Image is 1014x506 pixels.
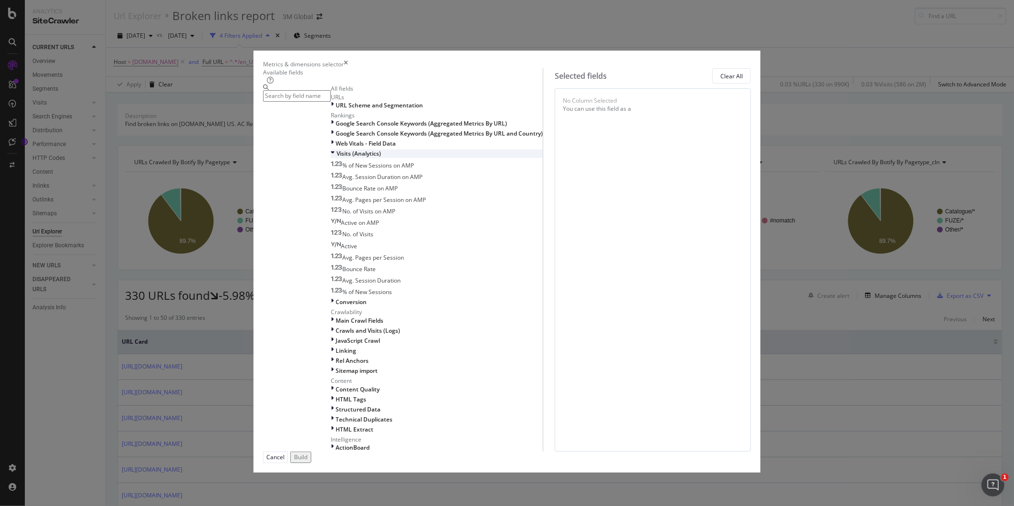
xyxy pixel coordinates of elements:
[337,149,381,158] span: Visits (Analytics)
[336,357,369,365] span: Rel Anchors
[342,265,376,273] span: Bounce Rate
[253,51,760,473] div: modal
[712,68,751,84] button: Clear All
[1001,474,1009,481] span: 1
[555,71,607,82] div: Selected fields
[331,84,543,93] div: All fields
[720,72,743,80] div: Clear All
[336,425,373,433] span: HTML Extract
[341,242,357,250] span: Active
[336,298,367,306] span: Conversion
[336,119,507,127] span: Google Search Console Keywords (Aggregated Metrics By URL)
[342,196,426,204] span: Avg. Pages per Session on AMP
[331,308,543,316] div: Crawlability
[336,443,370,452] span: ActionBoard
[563,96,617,105] div: No Column Selected
[342,184,398,192] span: Bounce Rate on AMP
[341,219,379,227] span: Active on AMP
[342,288,392,296] span: % of New Sessions
[563,105,743,113] div: You can use this field as a
[342,173,422,181] span: Avg. Session Duration on AMP
[331,111,543,119] div: Rankings
[336,337,380,345] span: JavaScript Crawl
[263,452,288,463] button: Cancel
[336,367,378,375] span: Sitemap import
[344,60,348,68] div: times
[263,68,543,76] div: Available fields
[336,327,400,335] span: Crawls and Visits (Logs)
[342,253,404,262] span: Avg. Pages per Session
[331,93,543,101] div: URLs
[342,276,401,285] span: Avg. Session Duration
[342,161,414,169] span: % of New Sessions on AMP
[342,207,395,215] span: No. of Visits on AMP
[331,435,543,443] div: Intelligence
[336,405,380,413] span: Structured Data
[336,395,366,403] span: HTML Tags
[336,415,392,423] span: Technical Duplicates
[266,453,285,461] div: Cancel
[290,452,311,463] button: Build
[982,474,1004,496] iframe: Intercom live chat
[336,129,543,137] span: Google Search Console Keywords (Aggregated Metrics By URL and Country)
[263,90,331,101] input: Search by field name
[336,139,396,148] span: Web Vitals - Field Data
[342,230,373,238] span: No. of Visits
[336,316,383,325] span: Main Crawl Fields
[331,377,543,385] div: Content
[336,347,356,355] span: Linking
[336,385,380,393] span: Content Quality
[263,60,344,68] div: Metrics & dimensions selector
[336,101,423,109] span: URL Scheme and Segmentation
[294,453,307,461] div: Build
